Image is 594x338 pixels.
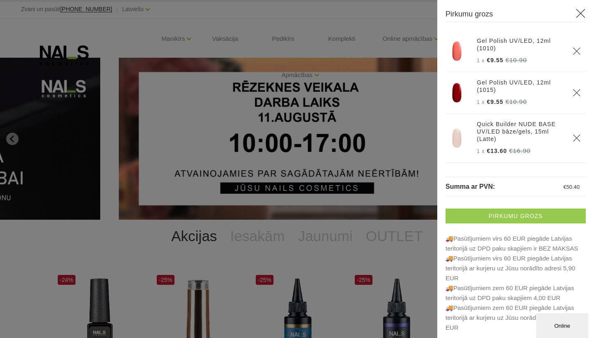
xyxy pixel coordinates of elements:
[505,98,527,105] s: €10.90
[573,47,581,55] a: Delete
[445,8,586,22] h3: Pirkumu grozs
[445,183,495,190] span: Summa ar PVN:
[477,37,563,52] a: Gel Polish UV/LED, 12ml (1010)
[487,148,507,154] span: €13.60
[573,134,581,142] a: Delete
[477,79,563,94] a: Gel Polish UV/LED, 12ml (1015)
[477,99,485,105] span: 1 x
[509,147,530,154] s: €16.90
[477,120,563,143] a: Quick Builder NUDE BASE UV/LED bāze/gels, 15ml (Latte)
[505,56,527,63] s: €10.90
[445,209,586,223] a: Pirkumu grozs
[536,312,590,338] iframe: chat widget
[477,148,485,154] span: 1 x
[573,89,581,97] a: Delete
[477,58,485,63] span: 1 x
[563,184,566,190] span: €
[566,184,580,190] span: 50.40
[445,234,586,333] p: 🚚Pasūtījumiem virs 60 EUR piegāde Latvijas teritorijā uz DPD paku skapjiem ir BEZ MAKSAS 🚚Pas...
[487,99,503,105] span: €9.55
[487,57,503,63] span: €9.55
